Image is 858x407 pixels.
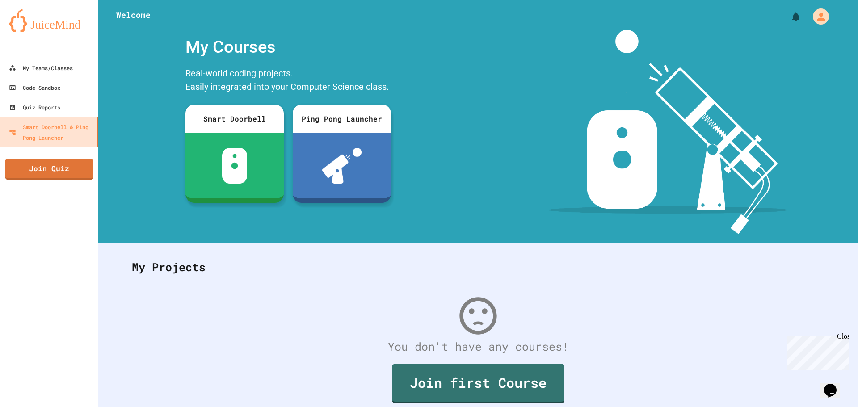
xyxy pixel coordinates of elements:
[820,371,849,398] iframe: chat widget
[4,4,62,57] div: Chat with us now!Close
[181,64,395,98] div: Real-world coding projects. Easily integrated into your Computer Science class.
[9,82,60,93] div: Code Sandbox
[181,30,395,64] div: My Courses
[5,159,93,180] a: Join Quiz
[9,102,60,113] div: Quiz Reports
[784,332,849,370] iframe: chat widget
[803,6,831,27] div: My Account
[548,30,788,234] img: banner-image-my-projects.png
[9,122,93,143] div: Smart Doorbell & Ping Pong Launcher
[185,105,284,133] div: Smart Doorbell
[322,148,362,184] img: ppl-with-ball.png
[222,148,248,184] img: sdb-white.svg
[392,364,564,403] a: Join first Course
[774,9,803,24] div: My Notifications
[123,338,833,355] div: You don't have any courses!
[9,9,89,32] img: logo-orange.svg
[123,250,833,285] div: My Projects
[293,105,391,133] div: Ping Pong Launcher
[9,63,73,73] div: My Teams/Classes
